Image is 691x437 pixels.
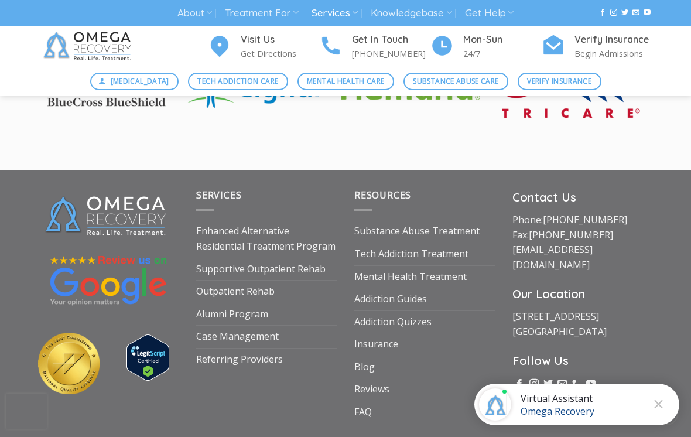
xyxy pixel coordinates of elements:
a: Knowledgebase [371,2,451,24]
a: Insurance [354,333,398,356]
a: [EMAIL_ADDRESS][DOMAIN_NAME] [512,243,593,271]
a: Send us an email [632,9,639,17]
strong: Contact Us [512,190,576,204]
p: 24/7 [463,47,542,60]
a: Follow on Facebook [515,379,524,390]
a: [PHONE_NUMBER] [529,228,613,241]
a: Referring Providers [196,349,283,371]
img: Verify Approval for www.omegarecovery.org [126,334,169,381]
a: Treatment For [225,2,298,24]
a: Tech Addiction Care [188,73,288,90]
a: Reviews [354,378,389,401]
a: Get In Touch [PHONE_NUMBER] [319,32,430,61]
span: Substance Abuse Care [413,76,498,87]
a: Follow on Facebook [599,9,606,17]
span: Resources [354,189,411,202]
a: Visit Us Get Directions [208,32,319,61]
a: Enhanced Alternative Residential Treatment Program [196,220,337,257]
a: Services [312,2,358,24]
p: Phone: Fax: [512,213,653,272]
a: Follow on YouTube [586,379,596,390]
p: Begin Admissions [574,47,653,60]
a: Verify LegitScript Approval for www.omegarecovery.org [126,350,169,363]
a: Get Help [465,2,514,24]
h4: Verify Insurance [574,32,653,47]
p: [PHONE_NUMBER] [352,47,430,60]
a: Follow on Twitter [621,9,628,17]
a: Tech Addiction Treatment [354,243,468,265]
a: Mental Health Care [297,73,394,90]
a: Follow on Instagram [529,379,539,390]
a: Addiction Guides [354,288,427,310]
h4: Get In Touch [352,32,430,47]
span: Tech Addiction Care [197,76,278,87]
a: [STREET_ADDRESS][GEOGRAPHIC_DATA] [512,310,607,338]
a: Alumni Program [196,303,268,326]
h3: Follow Us [512,351,653,370]
span: Services [196,189,241,202]
a: Addiction Quizzes [354,311,432,333]
span: Verify Insurance [527,76,591,87]
a: Verify Insurance [518,73,601,90]
h3: Our Location [512,285,653,303]
a: Case Management [196,326,279,348]
a: Substance Abuse Treatment [354,220,480,243]
img: Omega Recovery [38,26,141,67]
a: Substance Abuse Care [403,73,508,90]
a: [PHONE_NUMBER] [543,213,627,226]
a: Blog [354,356,375,378]
h4: Visit Us [241,32,319,47]
a: Send us an email [557,379,567,390]
a: Follow on Twitter [543,379,553,390]
iframe: reCAPTCHA [6,394,47,429]
h4: Mon-Sun [463,32,542,47]
a: Call us [572,379,581,390]
a: Follow on YouTube [644,9,651,17]
span: Mental Health Care [307,76,384,87]
a: FAQ [354,401,372,424]
a: [MEDICAL_DATA] [90,73,179,90]
a: About [177,2,212,24]
span: [MEDICAL_DATA] [111,76,169,87]
a: Outpatient Rehab [196,281,275,303]
a: Mental Health Treatment [354,266,467,288]
p: Get Directions [241,47,319,60]
a: Verify Insurance Begin Admissions [542,32,653,61]
a: Follow on Instagram [610,9,617,17]
a: Supportive Outpatient Rehab [196,258,326,281]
